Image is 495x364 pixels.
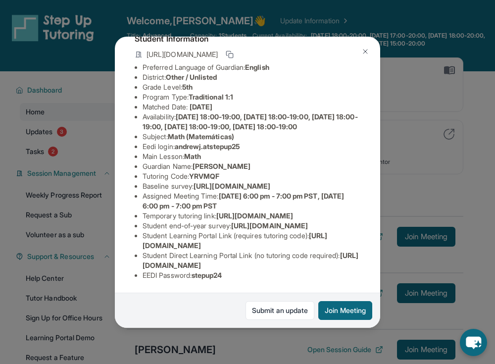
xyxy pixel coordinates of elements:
[143,102,360,112] li: Matched Date:
[216,211,293,220] span: [URL][DOMAIN_NAME]
[193,162,250,170] span: [PERSON_NAME]
[143,112,358,131] span: [DATE] 18:00-19:00, [DATE] 18:00-19:00, [DATE] 18:00-19:00, [DATE] 18:00-19:00, [DATE] 18:00-19:00
[143,112,360,132] li: Availability:
[231,221,308,230] span: [URL][DOMAIN_NAME]
[189,172,219,180] span: YRVMQF
[192,271,222,279] span: stepup24
[143,82,360,92] li: Grade Level:
[190,103,212,111] span: [DATE]
[166,73,217,81] span: Other / Unlisted
[143,181,360,191] li: Baseline survey :
[182,83,193,91] span: 5th
[143,270,360,280] li: EEDI Password :
[143,152,360,161] li: Main Lesson :
[194,182,270,190] span: [URL][DOMAIN_NAME]
[143,221,360,231] li: Student end-of-year survey :
[143,192,344,210] span: [DATE] 6:00 pm - 7:00 pm PST, [DATE] 6:00 pm - 7:00 pm PST
[168,132,234,141] span: Math (Matemáticas)
[143,92,360,102] li: Program Type:
[143,132,360,142] li: Subject :
[246,301,314,320] a: Submit an update
[143,72,360,82] li: District:
[143,251,360,270] li: Student Direct Learning Portal Link (no tutoring code required) :
[143,211,360,221] li: Temporary tutoring link :
[143,231,360,251] li: Student Learning Portal Link (requires tutoring code) :
[184,152,201,160] span: Math
[143,142,360,152] li: Eedi login :
[143,161,360,171] li: Guardian Name :
[189,93,233,101] span: Traditional 1:1
[147,50,218,59] span: [URL][DOMAIN_NAME]
[143,191,360,211] li: Assigned Meeting Time :
[460,329,487,356] button: chat-button
[224,49,236,60] button: Copy link
[361,48,369,55] img: Close Icon
[318,301,372,320] button: Join Meeting
[245,63,269,71] span: English
[143,171,360,181] li: Tutoring Code :
[175,142,240,151] span: andrewj.atstepup25
[143,62,360,72] li: Preferred Language of Guardian:
[135,33,360,45] h4: Student Information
